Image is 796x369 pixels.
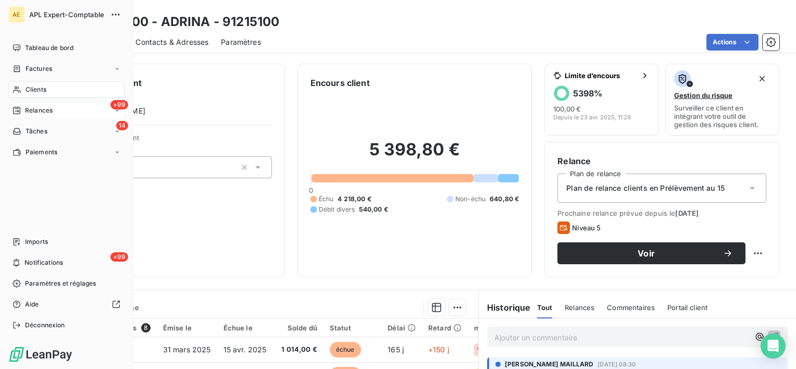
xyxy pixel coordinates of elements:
span: Échu [319,194,334,204]
span: 31 mars 2025 [163,345,211,354]
span: Depuis le 23 avr. 2025, 11:29 [553,114,631,120]
span: Relances [565,303,594,312]
span: Gestion du risque [674,91,732,100]
div: Solde dû [281,324,317,332]
div: Open Intercom Messenger [761,334,786,359]
div: AE [8,6,25,23]
span: +99 [110,252,128,262]
button: Limite d’encours5398%100,00 €Depuis le 23 avr. 2025, 11:29 [544,64,658,136]
span: Paramètres et réglages [25,279,96,288]
div: Délai [388,324,416,332]
span: 100,00 € [553,105,581,113]
span: Paiements [26,147,57,157]
div: Statut [330,324,375,332]
span: 640,80 € [490,194,519,204]
span: Voir [570,249,723,257]
span: 0 [309,186,313,194]
span: 15 avr. 2025 [223,345,267,354]
h6: 5398 % [573,88,602,99]
span: 8 [141,323,151,333]
span: 1 014,00 € [281,345,317,355]
a: Aide [8,296,125,313]
div: Émise le [163,324,211,332]
span: 540,00 € [359,205,388,214]
h6: Historique [479,301,531,314]
span: 4 218,00 € [338,194,371,204]
span: Notifications [24,258,63,267]
span: Déconnexion [25,321,65,330]
span: Tout [537,303,553,312]
span: Prochaine relance prévue depuis le [557,209,766,217]
span: Débit divers [319,205,355,214]
span: 14 [116,121,128,130]
span: Niveau 5 [572,224,601,232]
span: APL Expert-Comptable [29,10,104,19]
span: [DATE] 08:30 [598,361,636,367]
h6: Encours client [310,77,370,89]
h6: Informations client [63,77,272,89]
span: Commentaires [607,303,655,312]
span: Tâches [26,127,47,136]
span: Paramètres [221,37,261,47]
span: [DATE] [675,209,699,217]
span: +150 j [428,345,449,354]
span: Non-échu [455,194,486,204]
h2: 5 398,80 € [310,139,519,170]
span: Contacts & Adresses [135,37,208,47]
h3: 91215100 - ADRINA - 91215100 [92,13,279,31]
span: Imports [25,237,48,247]
span: Limite d’encours [565,71,636,80]
span: Portail client [667,303,707,312]
div: mode de paiement [474,324,537,332]
div: Retard [428,324,462,332]
span: Plan de relance clients en Prélèvement au 15 [566,183,725,193]
span: [PERSON_NAME] MAILLARD [505,360,593,369]
span: 165 j [388,345,404,354]
span: échue [330,342,361,358]
span: Tableau de bord [25,43,73,53]
img: Logo LeanPay [8,346,73,363]
span: Factures [26,64,52,73]
button: Voir [557,242,745,264]
span: Clients [26,85,46,94]
span: +99 [110,100,128,109]
div: Échue le [223,324,269,332]
span: Propriétés Client [84,133,272,148]
button: Actions [706,34,758,51]
button: Gestion du risqueSurveiller ce client en intégrant votre outil de gestion des risques client. [665,64,779,136]
h6: Relance [557,155,766,167]
span: Relances [25,106,53,115]
span: VIR [477,347,487,353]
span: Surveiller ce client en intégrant votre outil de gestion des risques client. [674,104,770,129]
span: Aide [25,300,39,309]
